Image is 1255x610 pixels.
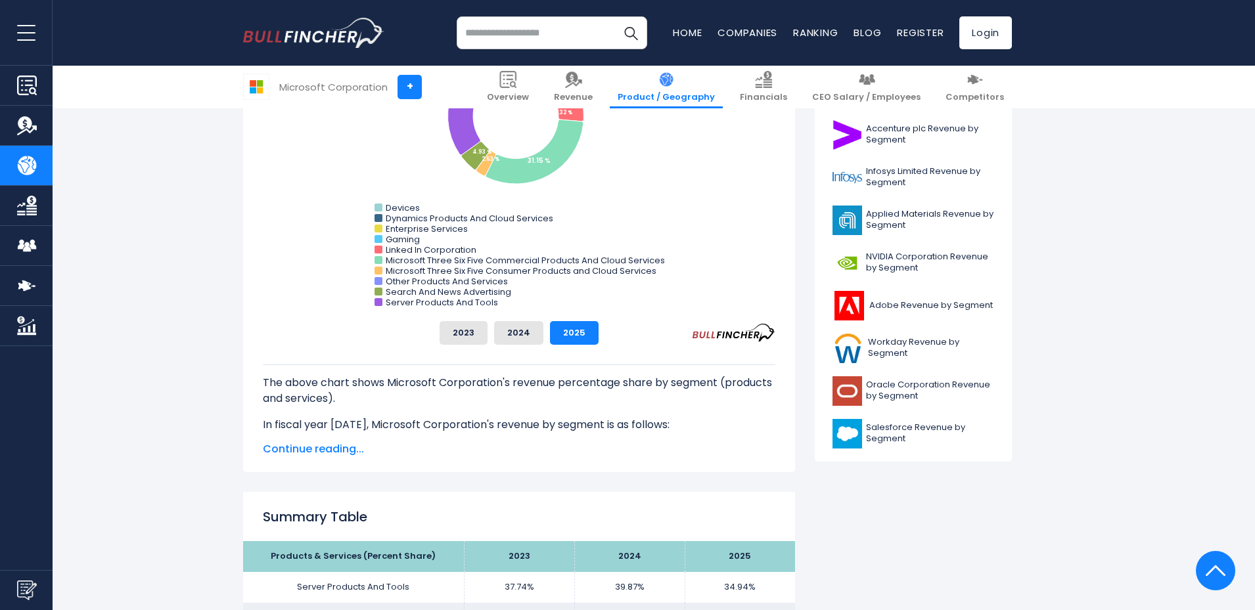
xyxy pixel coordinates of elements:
a: Revenue [546,66,601,108]
span: Workday Revenue by Segment [868,337,994,359]
a: Home [673,26,702,39]
a: Ranking [793,26,838,39]
text: Linked In Corporation [386,244,476,256]
td: 34.94% [685,572,795,603]
a: Login [959,16,1012,49]
th: 2024 [574,541,685,572]
img: bullfincher logo [243,18,384,48]
p: In fiscal year [DATE], Microsoft Corporation's revenue by segment is as follows: [263,417,775,433]
a: Product / Geography [610,66,723,108]
span: Applied Materials Revenue by Segment [866,209,994,231]
img: MSFT logo [244,74,269,99]
span: Revenue [554,92,593,103]
td: 37.74% [464,572,574,603]
text: Search And News Advertising [386,286,511,298]
img: ORCL logo [833,376,862,406]
button: 2023 [440,321,488,345]
span: NVIDIA Corporation Revenue by Segment [866,251,994,274]
div: Microsoft Corporation [279,79,388,95]
text: Other Products And Services [386,275,508,288]
tspan: 2.63 % [482,156,499,163]
text: Enterprise Services [386,223,468,235]
a: + [398,75,422,99]
a: Adobe Revenue by Segment [825,288,1002,324]
a: Register [897,26,944,39]
a: Oracle Corporation Revenue by Segment [825,373,1002,409]
span: Accenture plc Revenue by Segment [866,123,994,146]
span: Oracle Corporation Revenue by Segment [866,380,994,402]
p: The above chart shows Microsoft Corporation's revenue percentage share by segment (products and s... [263,375,775,406]
a: Overview [479,66,537,108]
a: Financials [732,66,795,108]
a: Salesforce Revenue by Segment [825,416,1002,452]
text: Microsoft Three Six Five Commercial Products And Cloud Services [386,254,665,267]
svg: Microsoft Corporation's Revenue Share by Segment [263,15,775,311]
img: ACN logo [833,120,862,150]
td: Server Products And Tools [243,572,464,603]
a: CEO Salary / Employees [804,66,928,108]
tspan: 4.93 % [472,148,491,156]
img: INFY logo [833,163,862,192]
a: Workday Revenue by Segment [825,330,1002,366]
tspan: 6.32 % [555,109,572,116]
a: Applied Materials Revenue by Segment [825,202,1002,238]
span: Infosys Limited Revenue by Segment [866,166,994,188]
a: Blog [854,26,881,39]
a: Companies [718,26,777,39]
text: Microsoft Three Six Five Consumer Products and Cloud Services [386,265,656,277]
text: Dynamics Products And Cloud Services [386,212,553,225]
a: Accenture plc Revenue by Segment [825,117,1002,153]
button: Search [614,16,647,49]
span: Continue reading... [263,441,775,457]
a: Go to homepage [243,18,384,48]
span: CEO Salary / Employees [812,92,921,103]
button: 2025 [550,321,599,345]
img: ADBE logo [833,291,865,320]
text: Server Products And Tools [386,296,498,309]
span: Overview [487,92,529,103]
span: Adobe Revenue by Segment [869,300,993,311]
tspan: 31.15 % [528,156,551,165]
h2: Summary Table [263,507,775,527]
img: WDAY logo [833,334,864,363]
a: NVIDIA Corporation Revenue by Segment [825,245,1002,281]
button: 2024 [494,321,543,345]
a: Infosys Limited Revenue by Segment [825,160,1002,196]
td: 39.87% [574,572,685,603]
span: Product / Geography [618,92,715,103]
th: Products & Services (Percent Share) [243,541,464,572]
span: Competitors [946,92,1004,103]
text: Gaming [386,233,420,246]
span: Salesforce Revenue by Segment [866,422,994,445]
img: AMAT logo [833,206,862,235]
img: CRM logo [833,419,862,448]
text: Devices [386,202,420,214]
span: Financials [740,92,787,103]
a: Competitors [938,66,1012,108]
th: 2023 [464,541,574,572]
img: NVDA logo [833,248,862,278]
th: 2025 [685,541,795,572]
